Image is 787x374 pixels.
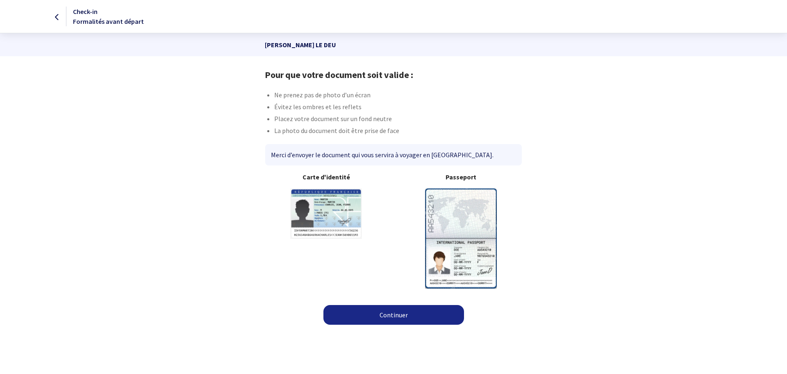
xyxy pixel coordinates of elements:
[274,114,522,126] li: Placez votre document sur un fond neutre
[425,188,497,288] img: illuPasseport.svg
[265,33,522,56] p: [PERSON_NAME] LE DEU
[323,305,464,325] a: Continuer
[265,69,522,80] h1: Pour que votre document soit valide :
[274,90,522,102] li: Ne prenez pas de photo d’un écran
[400,172,522,182] b: Passeport
[73,7,144,25] span: Check-in Formalités avant départ
[290,188,362,239] img: illuCNI.svg
[265,172,387,182] b: Carte d'identité
[274,102,522,114] li: Évitez les ombres et les reflets
[274,126,522,138] li: La photo du document doit être prise de face
[265,144,521,165] div: Merci d’envoyer le document qui vous servira à voyager en [GEOGRAPHIC_DATA].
